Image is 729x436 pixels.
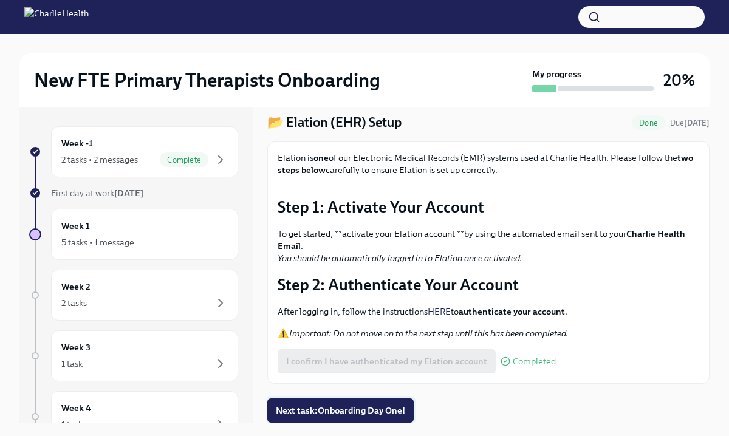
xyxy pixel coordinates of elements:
strong: one [313,152,329,163]
button: Next task:Onboarding Day One! [267,398,414,423]
h4: 📂 Elation (EHR) Setup [267,114,402,132]
span: Complete [160,155,208,165]
p: Step 2: Authenticate Your Account [278,274,699,296]
span: First day at work [51,188,143,199]
strong: My progress [532,68,581,80]
p: After logging in, follow the instructions to . [278,305,699,318]
div: 5 tasks • 1 message [61,236,134,248]
a: Week 22 tasks [29,270,238,321]
div: 1 task [61,358,83,370]
strong: authenticate your account [459,306,565,317]
p: Elation is of our Electronic Medical Records (EMR) systems used at Charlie Health. Please follow ... [278,152,699,176]
p: Step 1: Activate Your Account [278,196,699,218]
span: Due [670,118,710,128]
a: Week 15 tasks • 1 message [29,209,238,260]
span: Completed [513,357,556,366]
strong: [DATE] [114,188,143,199]
h6: Week -1 [61,137,93,150]
div: 2 tasks [61,297,87,309]
p: ⚠️ [278,327,699,339]
p: To get started, **activate your Elation account **by using the automated email sent to your . [278,228,699,264]
a: Week -12 tasks • 2 messagesComplete [29,126,238,177]
h6: Week 3 [61,341,91,354]
h2: New FTE Primary Therapists Onboarding [34,68,380,92]
strong: [DATE] [684,118,710,128]
h6: Week 2 [61,280,91,293]
span: Next task : Onboarding Day One! [276,404,405,417]
em: You should be automatically logged in to Elation once activated. [278,253,522,264]
a: Week 31 task [29,330,238,381]
span: September 26th, 2025 10:00 [670,117,710,129]
h3: 20% [663,69,695,91]
h6: Week 4 [61,401,91,415]
a: First day at work[DATE] [29,187,238,199]
a: HERE [428,306,451,317]
div: 1 task [61,418,83,431]
em: Important: Do not move on to the next step until this has been completed. [289,328,568,339]
span: Done [632,118,665,128]
div: 2 tasks • 2 messages [61,154,138,166]
h6: Week 1 [61,219,90,233]
img: CharlieHealth [24,7,89,27]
